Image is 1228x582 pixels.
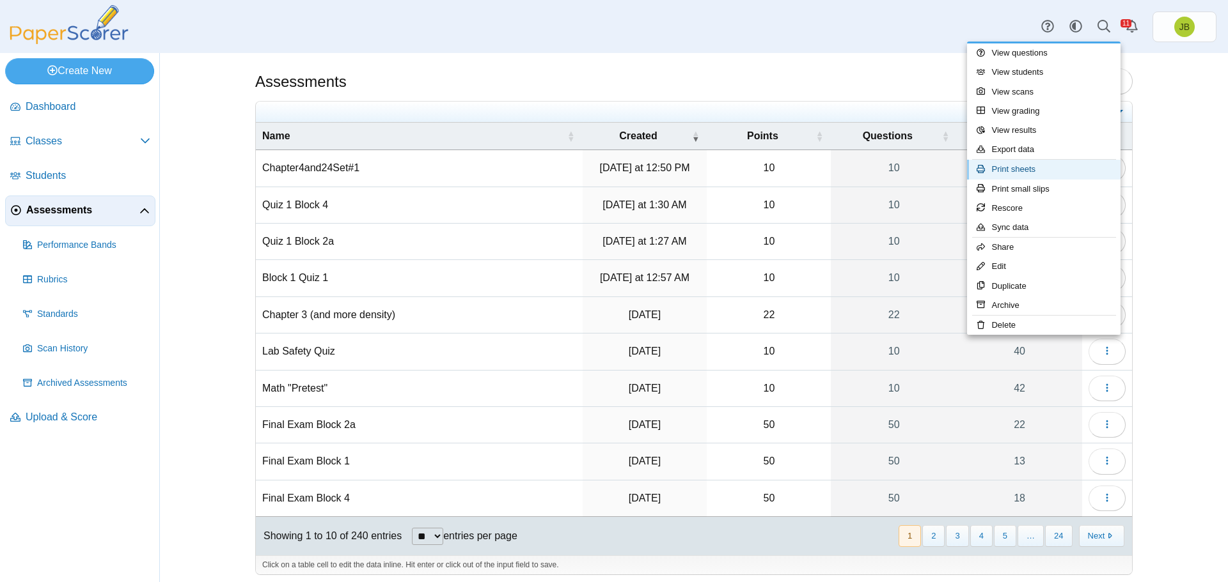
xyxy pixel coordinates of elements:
a: 50 [831,480,957,516]
td: 10 [707,371,831,407]
a: 40 [957,333,1082,369]
a: Export data [967,140,1121,159]
a: 39 [957,297,1082,333]
span: Points [747,130,778,141]
time: Aug 18, 2025 at 12:50 PM [599,162,689,173]
a: 10 [831,260,957,296]
a: 18 [957,480,1082,516]
a: Scan History [18,333,155,364]
td: 10 [707,224,831,260]
td: Block 1 Quiz 1 [256,260,583,296]
a: Duplicate [967,277,1121,296]
button: Next [1079,525,1124,546]
span: Dashboard [26,100,150,114]
td: Math "Pretest" [256,371,583,407]
div: Showing 1 to 10 of 240 entries [256,517,402,555]
span: Name [262,130,290,141]
td: Quiz 1 Block 4 [256,187,583,224]
a: Archive [967,296,1121,315]
td: Final Exam Block 1 [256,443,583,480]
td: 50 [707,443,831,480]
td: Lab Safety Quiz [256,333,583,370]
a: View results [967,121,1121,140]
a: 22 [957,407,1082,443]
a: View questions [967,43,1121,63]
a: Joel Boyd [1153,11,1216,42]
a: 13 [957,443,1082,479]
span: Joel Boyd [1179,22,1190,31]
a: 10 [831,371,957,406]
span: Performance Bands [37,239,150,252]
div: Click on a table cell to edit the data inline. Hit enter or click out of the input field to save. [256,555,1132,574]
button: 5 [994,525,1016,546]
time: Aug 14, 2025 at 1:30 AM [602,199,686,210]
time: Aug 12, 2025 at 3:23 PM [629,309,661,320]
h1: Assessments [255,71,347,93]
td: 22 [707,297,831,333]
a: 10 [831,224,957,259]
td: 10 [707,150,831,187]
a: Create New [5,58,154,84]
a: Archived Assessments [18,368,155,399]
a: 42 [957,371,1082,406]
td: 50 [707,480,831,517]
a: Edit [967,257,1121,276]
a: 10 [831,333,957,369]
a: Assessments [5,195,155,226]
td: Final Exam Block 4 [256,480,583,517]
button: 3 [946,525,968,546]
time: Aug 14, 2025 at 1:27 AM [602,236,686,247]
span: Rubrics [37,273,150,286]
span: Created [619,130,657,141]
a: 22 [831,297,957,333]
a: 10 [831,150,957,186]
td: 10 [707,260,831,296]
span: Standards [37,308,150,321]
time: May 28, 2025 at 8:16 AM [629,456,661,466]
a: Performance Bands [18,230,155,261]
time: Aug 14, 2025 at 12:57 AM [600,272,689,283]
a: Print sheets [967,160,1121,179]
a: Alerts [1118,13,1146,41]
a: 10 [831,187,957,223]
span: Joel Boyd [1174,17,1195,37]
a: 23 [957,187,1082,223]
a: 5 [957,260,1082,296]
a: Delete [967,316,1121,335]
a: View scans [967,82,1121,102]
span: Students [26,169,150,183]
a: Dashboard [5,92,155,123]
td: Final Exam Block 2a [256,407,583,443]
span: Assessments [26,203,139,217]
td: Chapter 3 (and more density) [256,297,583,333]
time: May 28, 2025 at 9:08 AM [629,419,661,430]
span: Classes [26,134,140,148]
time: May 27, 2025 at 12:45 PM [629,493,661,503]
td: 10 [707,333,831,370]
span: Points : Activate to sort [815,123,823,149]
span: Upload & Score [26,410,150,424]
button: 4 [970,525,993,546]
span: Created : Activate to remove sorting [691,123,699,149]
a: Sync data [967,218,1121,237]
a: Classes [5,126,155,157]
a: Standards [18,299,155,330]
td: Chapter4and24Set#1 [256,150,583,187]
label: entries per page [443,530,517,541]
td: Quiz 1 Block 2a [256,224,583,260]
span: Questions : Activate to sort [941,123,949,149]
time: Aug 12, 2025 at 7:39 AM [629,346,661,356]
a: Rubrics [18,264,155,295]
time: Aug 4, 2025 at 8:31 AM [629,383,661,394]
a: 0 [957,150,1082,186]
span: Scan History [37,342,150,355]
span: Name : Activate to sort [567,123,575,149]
img: PaperScorer [5,5,133,44]
button: 2 [922,525,945,546]
td: 10 [707,187,831,224]
a: Print small slips [967,180,1121,199]
a: View students [967,63,1121,82]
span: … [1018,525,1044,546]
a: Rescore [967,199,1121,218]
td: 50 [707,407,831,443]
